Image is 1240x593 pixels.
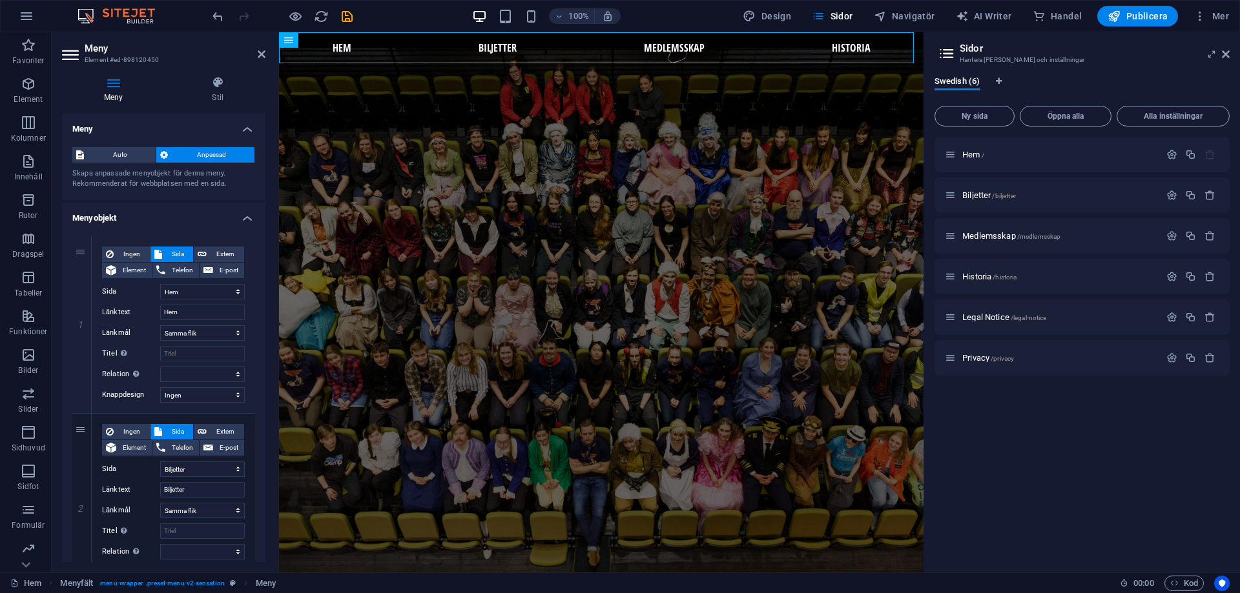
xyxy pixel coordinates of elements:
div: Radera [1204,312,1215,323]
span: Klicka för att öppna sida [962,231,1060,241]
span: /medlemsskap [1017,233,1061,240]
span: /biljetter [992,192,1015,199]
button: Telefon [152,440,199,456]
em: 1 [71,319,90,330]
span: / [982,152,984,159]
label: Sida [102,284,160,299]
button: E-post [200,263,244,278]
button: Extern [194,424,244,439]
input: Länktext... [160,305,245,320]
span: Klicka för att öppna sida [962,150,984,159]
button: Alla inställningar [1117,106,1230,126]
div: Inställningar [1166,271,1177,282]
div: Inställningar [1166,190,1177,201]
span: Ny sida [940,112,1009,120]
input: Länktext... [160,482,245,498]
button: Extern [194,246,244,262]
span: Element [120,440,148,456]
button: Element [102,263,152,278]
span: Klicka för att välja. Dubbelklicka för att redigera [256,576,276,591]
span: Design [743,10,791,23]
div: Biljetter/biljetter [958,191,1160,199]
img: Editor Logo [74,8,171,24]
div: Språkflikar [935,76,1230,101]
h2: Meny [85,43,265,54]
button: save [339,8,355,24]
span: Klicka för att öppna sida [962,190,1016,200]
h6: Sessionstid [1120,576,1154,591]
span: Klicka för att välja. Dubbelklicka för att redigera [60,576,93,591]
span: /historia [993,274,1017,281]
span: Sida [166,424,190,439]
span: Extern [211,424,240,439]
button: Sida [150,424,194,439]
div: Design (Ctrl+Alt+Y) [738,6,796,26]
div: Inställningar [1166,149,1177,160]
label: Relation [102,367,160,382]
label: Länkmål [102,503,160,518]
label: Länktext [102,305,160,320]
i: Ångra: Ändra menyobjekt (Ctrl+Z) [211,9,225,24]
h4: Stil [170,76,266,103]
button: Handel [1028,6,1088,26]
label: Sida [102,461,160,477]
nav: breadcrumb [60,576,276,591]
div: Radera [1204,352,1215,363]
div: Duplicera [1185,312,1196,323]
span: Alla inställningar [1122,112,1224,120]
button: Ingen [102,424,150,439]
label: Relation [102,544,160,559]
span: Navigatör [874,10,935,23]
div: Startsidan kan inte raderas [1204,149,1215,160]
p: Sidhuvud [12,443,45,453]
p: Bilder [18,365,38,376]
div: Privacy/privacy [958,354,1160,362]
span: Anpassad [172,147,251,163]
button: Sida [150,246,194,262]
button: AI Writer [951,6,1017,26]
div: Radera [1204,230,1215,241]
button: Auto [72,147,156,163]
div: Legal Notice/legal-notice [958,313,1160,321]
button: Navigatör [869,6,940,26]
button: Mer [1188,6,1234,26]
div: Duplicera [1185,271,1196,282]
div: Duplicera [1185,190,1196,201]
p: Element [14,94,43,105]
div: Historia/historia [958,272,1160,281]
label: Länktext [102,482,160,498]
button: 100% [549,8,595,24]
p: Sidfot [17,481,39,492]
span: Klicka för att öppna sida [962,272,1017,281]
label: Titel [102,346,160,361]
span: Ingen [118,424,146,439]
a: Klicka för att avbryta val. Dubbelklicka för att öppna sidor [10,576,41,591]
div: Medlemsskap/medlemsskap [958,232,1160,240]
i: Uppdatera sida [314,9,329,24]
span: Telefon [169,440,195,456]
span: 00 00 [1133,576,1153,591]
i: Justera zoomnivån automatiskt vid storleksändring för att passa vald enhet. [602,10,614,22]
span: Öppna alla [1026,112,1106,120]
button: Element [102,440,152,456]
h4: Meny [62,76,170,103]
div: Inställningar [1166,352,1177,363]
span: : [1142,578,1144,588]
div: Skapa anpassade menyobjekt för denna meny. Rekommenderat för webbplatsen med en sida. [72,168,255,190]
i: Det här elementet är en anpassningsbar förinställning [230,579,236,587]
p: Favoriter [12,55,44,66]
span: AI Writer [956,10,1012,23]
p: Dragspel [12,249,44,259]
button: Kod [1164,576,1204,591]
span: Sida [166,246,190,262]
button: Sidor [807,6,858,26]
button: Design [738,6,796,26]
button: Anpassad [156,147,254,163]
p: Formulär [12,520,45,530]
span: . menu-wrapper .preset-menu-v2-sensation [98,576,225,591]
h2: Sidor [960,43,1230,54]
p: Tabeller [14,288,42,298]
h4: Meny [62,114,265,137]
button: Ny sida [935,106,1015,126]
p: Kolumner [11,133,46,143]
